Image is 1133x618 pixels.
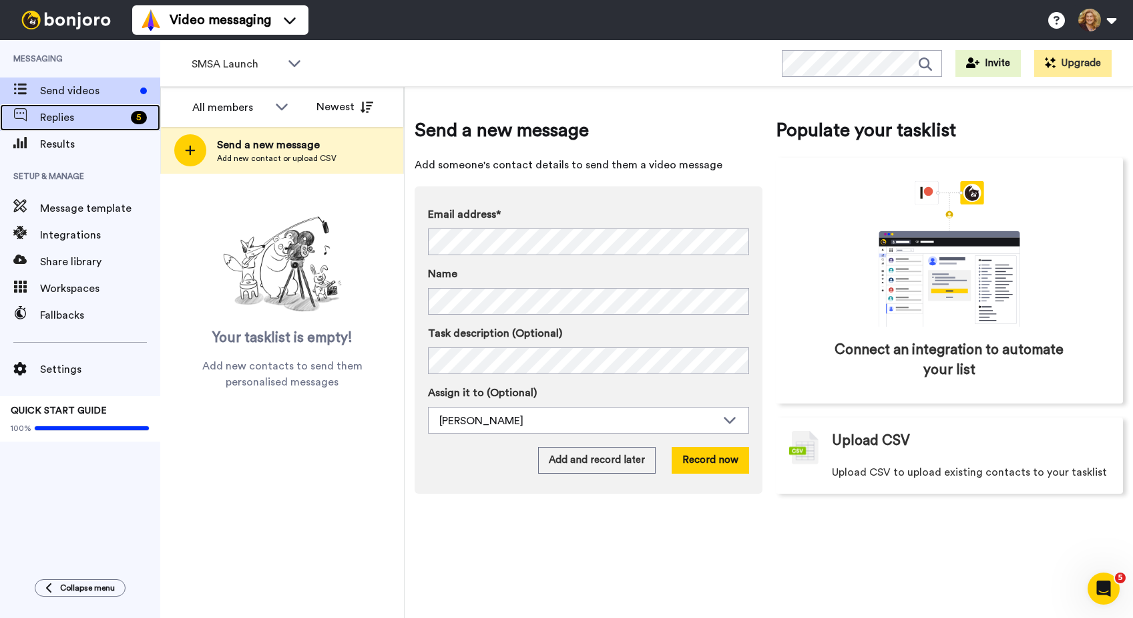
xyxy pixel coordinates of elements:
[212,328,353,348] span: Your tasklist is empty!
[415,117,762,144] span: Send a new message
[170,11,271,29] span: Video messaging
[217,153,336,164] span: Add new contact or upload CSV
[415,157,762,173] span: Add someone's contact details to send them a video message
[1088,573,1120,605] iframe: Intercom live chat
[849,181,1050,327] div: animation
[40,136,160,152] span: Results
[217,137,336,153] span: Send a new message
[833,340,1067,380] span: Connect an integration to automate your list
[140,9,162,31] img: vm-color.svg
[1115,573,1126,583] span: 5
[11,423,31,434] span: 100%
[40,83,135,99] span: Send videos
[439,413,716,429] div: [PERSON_NAME]
[131,111,147,124] div: 5
[192,100,268,116] div: All members
[192,56,281,72] span: SMSA Launch
[40,281,160,297] span: Workspaces
[216,211,349,318] img: ready-set-action.png
[672,447,749,474] button: Record now
[832,431,910,451] span: Upload CSV
[180,358,384,390] span: Add new contacts to send them personalised messages
[428,206,749,222] label: Email address*
[35,579,126,597] button: Collapse menu
[306,94,383,120] button: Newest
[428,266,457,282] span: Name
[40,254,160,270] span: Share library
[40,307,160,323] span: Fallbacks
[60,583,115,593] span: Collapse menu
[40,227,160,243] span: Integrations
[11,406,107,416] span: QUICK START GUIDE
[776,117,1124,144] span: Populate your tasklist
[16,11,116,29] img: bj-logo-header-white.svg
[955,50,1021,77] button: Invite
[1034,50,1112,77] button: Upgrade
[832,464,1107,480] span: Upload CSV to upload existing contacts to your tasklist
[789,431,819,464] img: csv-grey.png
[40,361,160,377] span: Settings
[428,325,749,341] label: Task description (Optional)
[40,110,126,126] span: Replies
[428,385,749,401] label: Assign it to (Optional)
[538,447,656,474] button: Add and record later
[40,200,160,216] span: Message template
